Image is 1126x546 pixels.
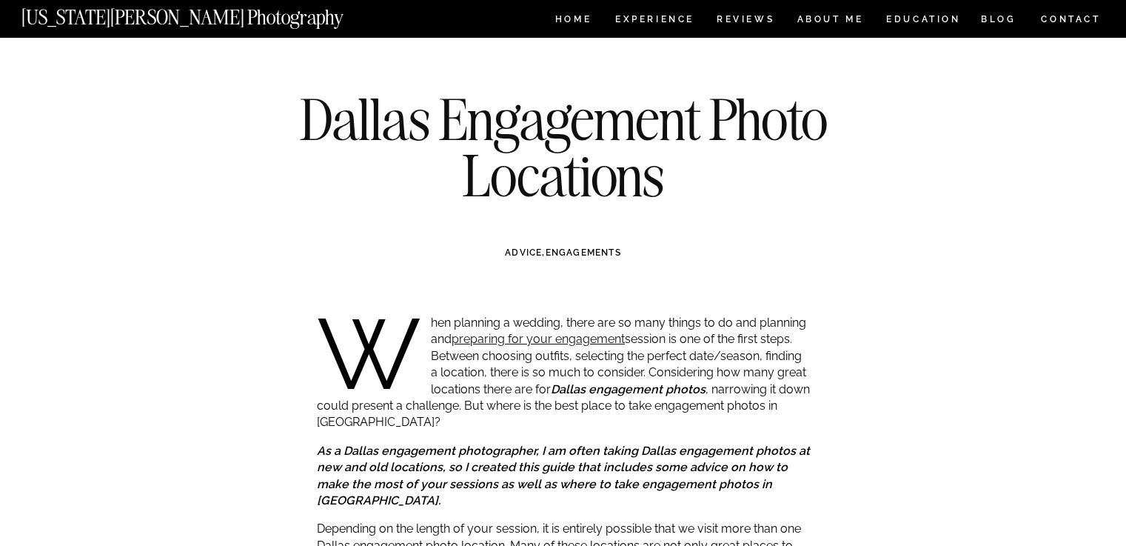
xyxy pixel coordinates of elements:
h3: , [348,246,779,259]
strong: Dallas engagement photos [551,382,706,396]
a: CONTACT [1040,11,1102,27]
h1: Dallas Engagement Photo Locations [295,91,832,203]
a: ADVICE [505,247,542,258]
a: [US_STATE][PERSON_NAME] Photography [21,7,393,20]
a: ABOUT ME [797,15,864,27]
a: EDUCATION [885,15,962,27]
a: preparing for your engagement [452,332,625,346]
em: As a Dallas engagement photographer, I am often taking Dallas engagement photos at new and old lo... [317,444,810,507]
a: ENGAGEMENTS [546,247,621,258]
a: BLOG [981,15,1016,27]
p: When planning a wedding, there are so many things to do and planning and session is one of the fi... [317,315,811,431]
a: HOME [552,15,594,27]
a: REVIEWS [717,15,772,27]
a: Experience [615,15,693,27]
